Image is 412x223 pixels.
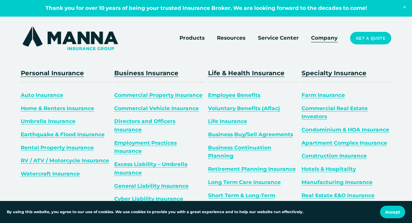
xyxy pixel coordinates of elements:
[302,179,373,185] a: Manufacturing Insurance
[302,105,368,120] a: Commercial Real Estate Investors
[208,192,275,207] a: Short Term & Long-Term Disability Insurance
[258,34,299,43] a: Service Center
[302,192,375,199] a: Real Estate E&O Insurance
[311,34,338,43] a: Company
[217,34,245,42] span: Resources
[302,126,389,133] a: Condominium & HOA Insurance
[208,131,293,138] a: Business Buy/Sell Agreements
[114,92,203,98] a: Commercial Property Insurance
[179,34,205,42] span: Products
[7,209,304,215] p: By using this website, you agree to our use of cookies. We use cookies to provide you with a grea...
[21,118,75,124] a: Umbrella Insurance
[302,140,387,146] a: Apartment Complex Insurance
[21,131,105,138] a: Earthquake & Flood Insurance
[208,69,285,77] a: Life & Health Insurance
[21,69,84,77] a: Personal Insurance
[208,92,260,98] a: Employee Benefits
[385,209,400,215] span: Accept
[21,157,109,164] a: RV / ATV / Motorcycle Insurance
[217,34,245,43] a: folder dropdown
[114,69,178,77] a: Business Insurance
[21,92,63,98] a: Auto Insurance
[302,153,367,159] a: Construction Insurance
[114,161,188,176] a: Excess Liability – Umbrella Insurance
[208,179,281,185] a: Long Term Care Insurance
[208,118,247,124] a: Life Insurance
[114,105,199,111] a: Commercial Vehicle Insurance
[302,69,366,77] a: Specialty Insurance
[350,32,392,45] a: Get a Quote
[21,25,120,52] img: Manna Insurance Group
[114,183,189,189] a: General Liability Insurance
[302,166,356,172] a: Hotels & Hospitality
[21,105,94,111] a: Home & Renters Insurance
[114,118,175,133] a: Directors and Officers Insurance
[302,92,345,98] a: Farm Insurance
[208,144,271,159] a: Business Continuation Planning
[114,196,183,202] a: Cyber Liability Insurance
[114,140,177,155] a: Employment Practices Insurance
[380,206,405,218] button: Accept
[179,34,205,43] a: folder dropdown
[208,166,296,172] a: Retirement Planning Insurance
[21,144,94,151] a: Rental Property Insurance
[208,105,280,111] a: Voluntary Benefits (Aflac)
[21,170,80,177] a: Watercraft Insurance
